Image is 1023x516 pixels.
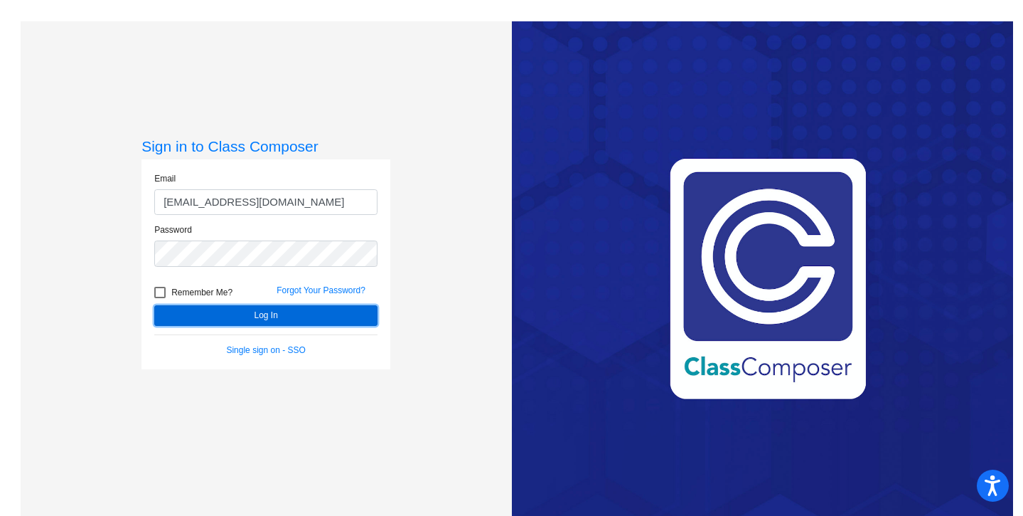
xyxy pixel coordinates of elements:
button: Log In [154,305,377,326]
a: Forgot Your Password? [277,285,365,295]
h3: Sign in to Class Composer [141,137,390,155]
a: Single sign on - SSO [226,345,305,355]
label: Email [154,172,176,185]
span: Remember Me? [171,284,232,301]
label: Password [154,223,192,236]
